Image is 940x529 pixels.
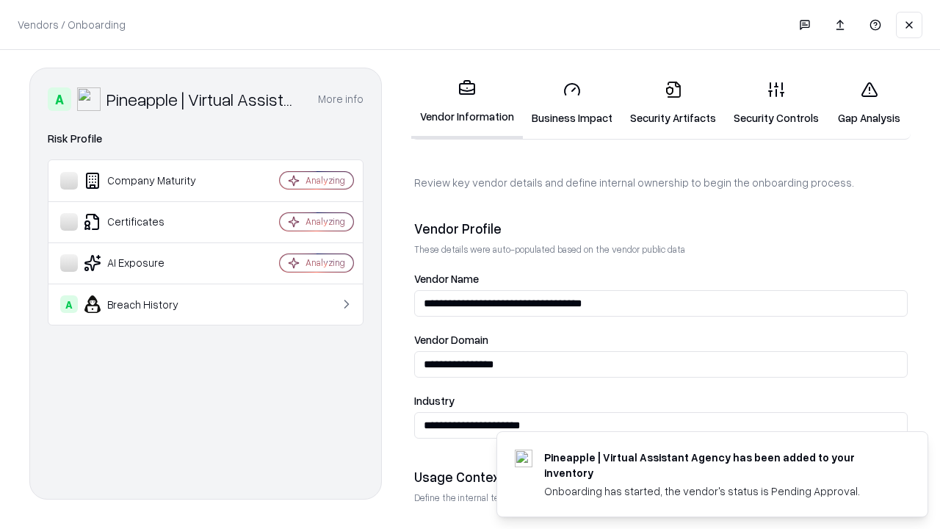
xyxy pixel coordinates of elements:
div: Pineapple | Virtual Assistant Agency [106,87,300,111]
img: trypineapple.com [515,450,532,467]
a: Vendor Information [411,68,523,139]
div: Certificates [60,213,236,231]
p: Define the internal team and reason for using this vendor. This helps assess business relevance a... [414,492,908,504]
a: Security Artifacts [621,69,725,137]
a: Business Impact [523,69,621,137]
p: These details were auto-populated based on the vendor public data [414,243,908,256]
button: More info [318,86,364,112]
div: Analyzing [305,215,345,228]
div: Onboarding has started, the vendor's status is Pending Approval. [544,483,892,499]
div: Usage Context [414,468,908,486]
a: Security Controls [725,69,828,137]
div: Company Maturity [60,172,236,190]
p: Vendors / Onboarding [18,17,126,32]
label: Industry [414,395,908,406]
img: Pineapple | Virtual Assistant Agency [77,87,101,111]
label: Vendor Domain [414,334,908,345]
div: Vendor Profile [414,220,908,237]
div: A [48,87,71,111]
p: Review key vendor details and define internal ownership to begin the onboarding process. [414,175,908,190]
div: AI Exposure [60,254,236,272]
div: A [60,295,78,313]
div: Analyzing [305,256,345,269]
div: Breach History [60,295,236,313]
a: Gap Analysis [828,69,911,137]
label: Vendor Name [414,273,908,284]
div: Risk Profile [48,130,364,148]
div: Pineapple | Virtual Assistant Agency has been added to your inventory [544,450,892,481]
div: Analyzing [305,174,345,187]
